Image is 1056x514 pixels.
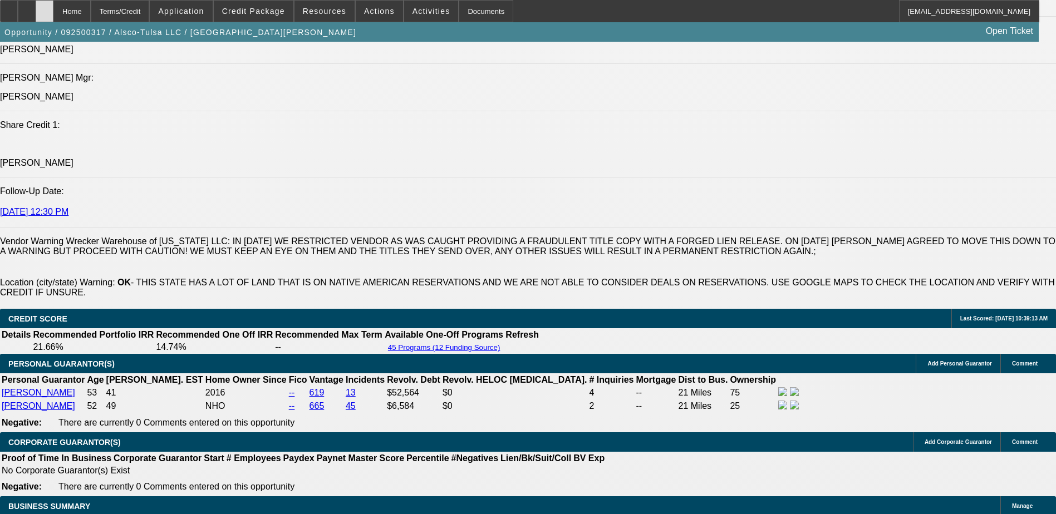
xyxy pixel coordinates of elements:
[1,453,112,464] th: Proof of Time In Business
[406,453,449,463] b: Percentile
[310,388,325,397] a: 619
[8,438,121,447] span: CORPORATE GUARANTOR(S)
[2,482,42,491] b: Negative:
[404,1,459,22] button: Activities
[204,453,224,463] b: Start
[222,7,285,16] span: Credit Package
[589,375,633,384] b: # Inquiries
[636,375,676,384] b: Mortgage
[205,400,287,412] td: NHO
[386,400,441,412] td: $6,584
[158,7,204,16] span: Application
[778,387,787,396] img: facebook-icon.png
[442,400,588,412] td: $0
[8,359,115,368] span: PERSONAL GUARANTOR(S)
[636,387,677,399] td: --
[155,342,273,353] td: 14.74%
[1,329,31,340] th: Details
[412,7,450,16] span: Activities
[86,400,104,412] td: 52
[2,418,42,427] b: Negative:
[289,375,307,384] b: Fico
[227,453,281,463] b: # Employees
[106,375,203,384] b: [PERSON_NAME]. EST
[310,375,343,384] b: Vantage
[505,329,539,340] th: Refresh
[678,400,729,412] td: 21 Miles
[588,387,634,399] td: 4
[8,502,90,511] span: BUSINESS SUMMARY
[8,314,67,323] span: CREDIT SCORE
[114,453,202,463] b: Corporate Guarantor
[790,387,799,396] img: linkedin-icon.png
[730,375,776,384] b: Ownership
[87,375,104,384] b: Age
[442,387,588,399] td: $0
[573,453,605,463] b: BV Exp
[678,387,729,399] td: 21 Miles
[2,401,75,411] a: [PERSON_NAME]
[385,343,504,352] button: 45 Programs (12 Funding Source)
[274,329,383,340] th: Recommended Max Term
[274,342,383,353] td: --
[729,400,777,412] td: 25
[588,400,634,412] td: 2
[927,360,992,367] span: Add Personal Guarantor
[205,375,287,384] b: Home Owner Since
[106,387,204,399] td: 41
[451,453,499,463] b: #Negatives
[387,375,440,384] b: Revolv. Debt
[117,278,131,287] b: OK
[346,388,356,397] a: 13
[205,388,225,397] span: 2016
[981,22,1038,41] a: Open Ticket
[386,387,441,399] td: $52,564
[32,342,154,353] td: 21.66%
[364,7,395,16] span: Actions
[925,439,992,445] span: Add Corporate Guarantor
[2,388,75,397] a: [PERSON_NAME]
[1012,439,1038,445] span: Comment
[310,401,325,411] a: 665
[86,387,104,399] td: 53
[58,482,294,491] span: There are currently 0 Comments entered on this opportunity
[289,388,295,397] a: --
[283,453,315,463] b: Paydex
[289,401,295,411] a: --
[679,375,728,384] b: Dist to Bus.
[2,375,85,384] b: Personal Guarantor
[778,401,787,409] img: facebook-icon.png
[303,7,346,16] span: Resources
[4,28,356,37] span: Opportunity / 092500317 / Alsco-Tulsa LLC / [GEOGRAPHIC_DATA][PERSON_NAME]
[346,375,385,384] b: Incidents
[1,465,610,476] td: No Corporate Guarantor(s) Exist
[790,401,799,409] img: linkedin-icon.png
[58,418,294,427] span: There are currently 0 Comments entered on this opportunity
[356,1,403,22] button: Actions
[317,453,404,463] b: Paynet Master Score
[636,400,677,412] td: --
[729,387,777,399] td: 75
[294,1,355,22] button: Resources
[214,1,293,22] button: Credit Package
[346,401,356,411] a: 45
[32,329,154,340] th: Recommended Portfolio IRR
[960,315,1048,322] span: Last Scored: [DATE] 10:39:13 AM
[500,453,571,463] b: Lien/Bk/Suit/Coll
[106,400,204,412] td: 49
[443,375,587,384] b: Revolv. HELOC [MEDICAL_DATA].
[384,329,504,340] th: Available One-Off Programs
[150,1,212,22] button: Application
[155,329,273,340] th: Recommended One Off IRR
[1012,503,1033,509] span: Manage
[1012,360,1038,367] span: Comment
